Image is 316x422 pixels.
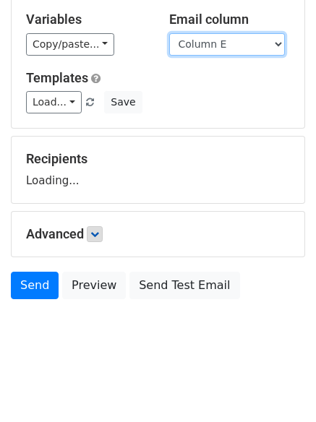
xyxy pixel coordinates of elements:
[26,33,114,56] a: Copy/paste...
[26,151,290,167] h5: Recipients
[26,91,82,113] a: Load...
[11,272,59,299] a: Send
[26,70,88,85] a: Templates
[244,353,316,422] iframe: Chat Widget
[26,151,290,189] div: Loading...
[129,272,239,299] a: Send Test Email
[169,12,291,27] h5: Email column
[104,91,142,113] button: Save
[26,226,290,242] h5: Advanced
[62,272,126,299] a: Preview
[26,12,148,27] h5: Variables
